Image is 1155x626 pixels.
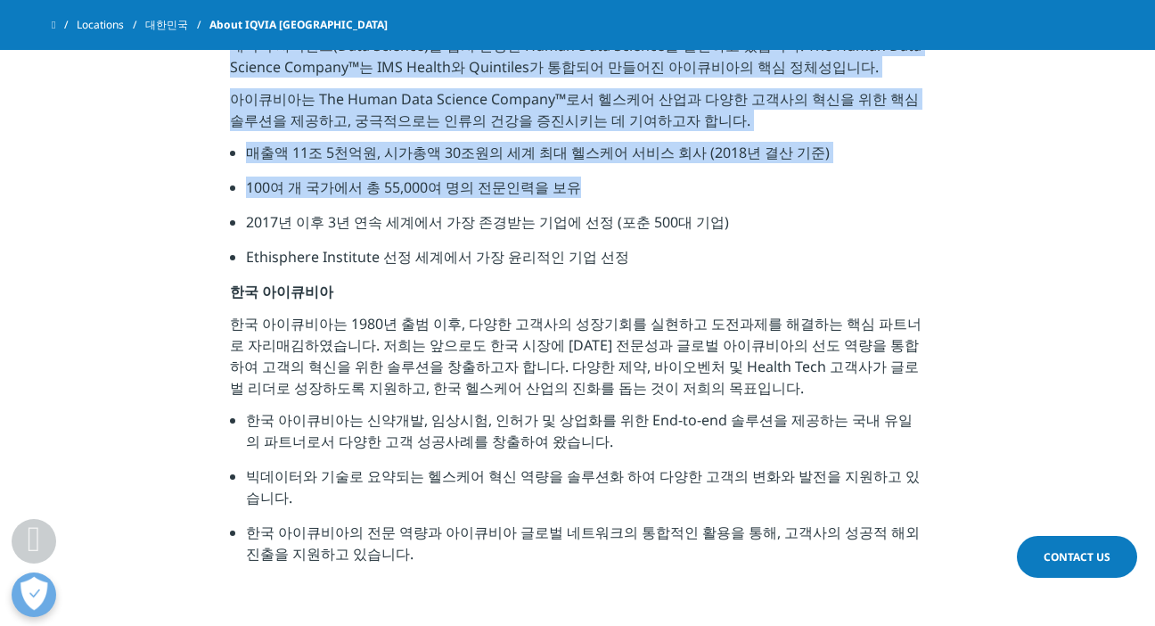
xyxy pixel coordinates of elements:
a: Contact Us [1017,536,1137,578]
a: Locations [77,9,145,41]
li: 매출액 11조 5천억원, 시가총액 30조원의 세계 최대 헬스케어 서비스 회사 (2018년 결산 기준) [246,142,926,177]
p: 아이큐비아는 신체, 유전체, 질환, 치료, 라이프스타일을 망라하는 방대한 휴먼 데이터(Human Data)와 혁신적 데이터 사이언스(Data Science)를 합쳐 진정한 H... [230,13,926,88]
li: 100여 개 국가에서 총 55,000여 명의 전문인력을 보유 [246,177,926,211]
span: About IQVIA [GEOGRAPHIC_DATA] [209,9,388,41]
li: 한국 아이큐비아는 신약개발, 임상시험, 인허가 및 상업화를 위한 End-to-end 솔루션을 제공하는 국내 유일의 파트너로서 다양한 고객 성공사례를 창출하여 왔습니다. [246,409,926,465]
span: Contact Us [1044,549,1110,564]
p: 아이큐비아는 The Human Data Science Company™로서 헬스케어 산업과 다양한 고객사의 혁신을 위한 핵심 솔루션을 제공하고, 궁극적으로는 인류의 건강을 증진... [230,88,926,142]
a: 대한민국 [145,9,209,41]
li: 2017년 이후 3년 연속 세계에서 가장 존경받는 기업에 선정 (포춘 500대 기업) [246,211,926,246]
button: 개방형 기본 설정 [12,572,56,617]
li: Ethisphere Institute 선정 세계에서 가장 윤리적인 기업 선정 [246,246,926,281]
li: 한국 아이큐비아의 전문 역량과 아이큐비아 글로벌 네트워크의 통합적인 활용을 통해, 고객사의 성공적 해외진출을 지원하고 있습니다. [246,522,926,578]
p: 한국 아이큐비아는 1980년 출범 이후, 다양한 고객사의 성장기회를 실현하고 도전과제를 해결하는 핵심 파트너로 자리매김하였습니다. 저희는 앞으로도 한국 시장에 [DATE] 전... [230,313,926,409]
li: 빅데이터와 기술로 요약되는 헬스케어 혁신 역량을 솔루션화 하여 다양한 고객의 변화와 발전을 지원하고 있습니다. [246,465,926,522]
strong: 한국 아이큐비아 [230,282,333,301]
